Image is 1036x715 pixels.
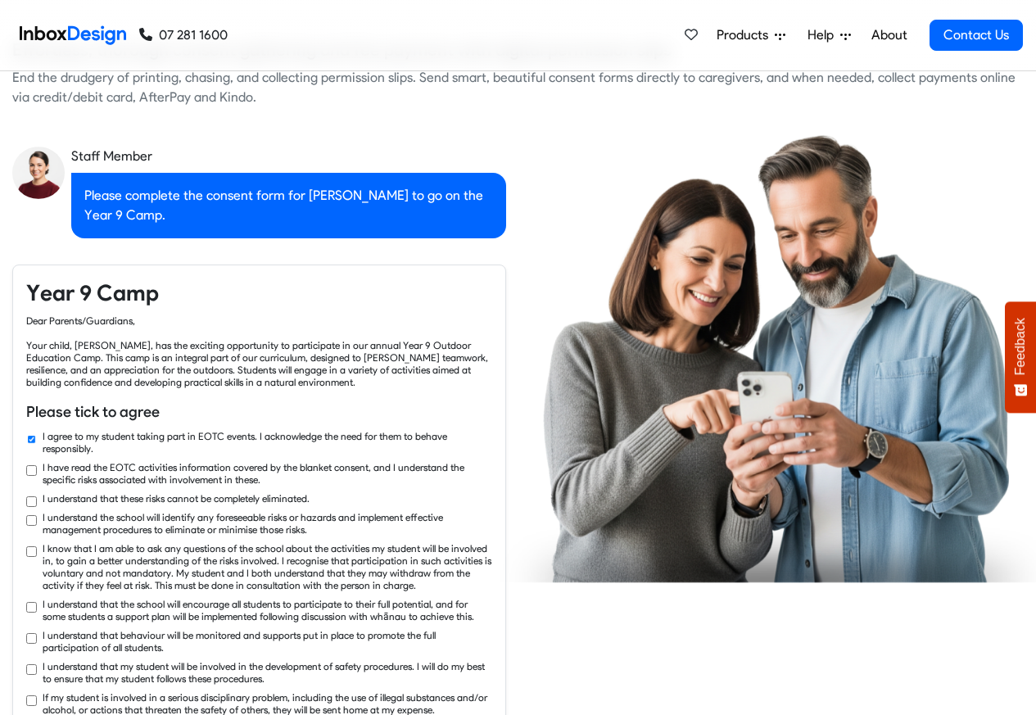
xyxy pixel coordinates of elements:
[801,19,857,52] a: Help
[12,68,1024,107] div: End the drudgery of printing, chasing, and collecting permission slips. Send smart, beautiful con...
[26,401,492,423] h6: Please tick to agree
[71,147,506,166] div: Staff Member
[43,629,492,654] label: I understand that behaviour will be monitored and supports put in place to promote the full parti...
[26,315,492,388] div: Dear Parents/Guardians, Your child, [PERSON_NAME], has the exciting opportunity to participate in...
[43,598,492,622] label: I understand that the school will encourage all students to participate to their full potential, ...
[717,25,775,45] span: Products
[866,19,912,52] a: About
[43,461,492,486] label: I have read the EOTC activities information covered by the blanket consent, and I understand the ...
[43,430,492,455] label: I agree to my student taking part in EOTC events. I acknowledge the need for them to behave respo...
[43,492,310,505] label: I understand that these risks cannot be completely eliminated.
[1013,318,1028,375] span: Feedback
[710,19,792,52] a: Products
[1005,301,1036,413] button: Feedback - Show survey
[43,660,492,685] label: I understand that my student will be involved in the development of safety procedures. I will do ...
[139,25,228,45] a: 07 281 1600
[12,147,65,199] img: staff_avatar.png
[43,511,492,536] label: I understand the school will identify any foreseeable risks or hazards and implement effective ma...
[43,542,492,591] label: I know that I am able to ask any questions of the school about the activities my student will be ...
[71,173,506,238] div: Please complete the consent form for [PERSON_NAME] to go on the Year 9 Camp.
[26,278,492,308] h4: Year 9 Camp
[930,20,1023,51] a: Contact Us
[808,25,840,45] span: Help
